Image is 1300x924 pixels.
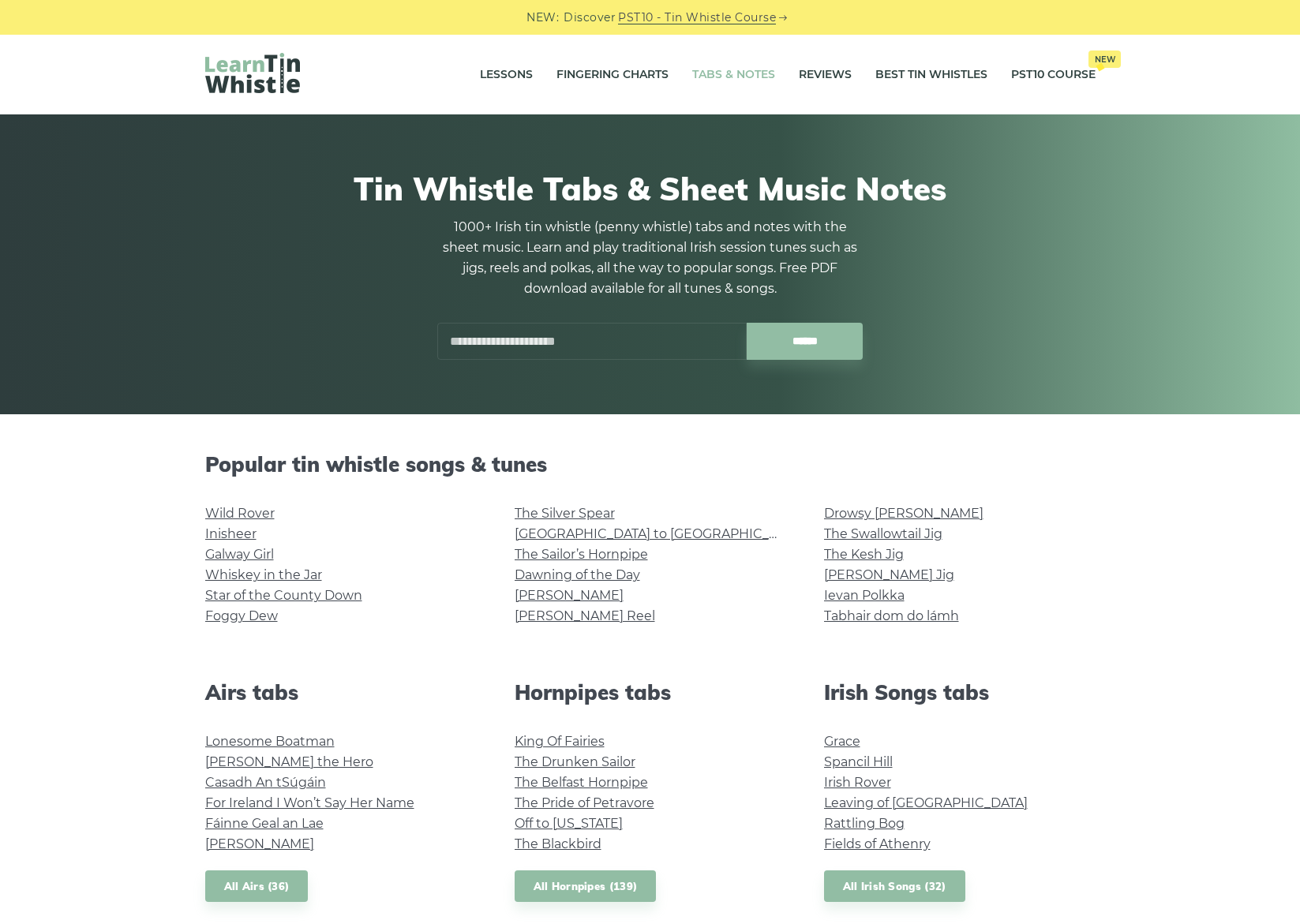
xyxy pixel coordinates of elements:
[205,452,1096,477] h2: Popular tin whistle songs & tunes
[515,567,640,582] a: Dawning of the Day
[515,547,648,562] a: The Sailor’s Hornpipe
[556,55,669,95] a: Fingering Charts
[824,680,1096,705] h2: Irish Songs tabs
[515,680,786,705] h2: Hornpipes tabs
[205,836,314,851] a: [PERSON_NAME]
[515,506,615,521] a: The Silver Spear
[480,55,533,95] a: Lessons
[515,608,655,623] a: [PERSON_NAME] Reel
[205,680,477,705] h2: Airs tabs
[515,870,657,903] a: All Hornpipes (139)
[824,608,959,623] a: Tabhair dom do lámh
[205,170,1096,208] h1: Tin Whistle Tabs & Sheet Music Notes
[799,55,852,95] a: Reviews
[824,795,1028,810] a: Leaving of [GEOGRAPHIC_DATA]
[515,775,648,790] a: The Belfast Hornpipe
[692,55,775,95] a: Tabs & Notes
[205,526,257,541] a: Inisheer
[205,775,326,790] a: Casadh An tSúgáin
[824,816,905,831] a: Rattling Bog
[205,754,373,769] a: [PERSON_NAME] the Hero
[824,588,905,603] a: Ievan Polkka
[205,870,309,903] a: All Airs (36)
[515,754,635,769] a: The Drunken Sailor
[515,526,806,541] a: [GEOGRAPHIC_DATA] to [GEOGRAPHIC_DATA]
[875,55,987,95] a: Best Tin Whistles
[205,608,278,623] a: Foggy Dew
[515,795,654,810] a: The Pride of Petravore
[824,567,954,582] a: [PERSON_NAME] Jig
[205,734,335,749] a: Lonesome Boatman
[205,795,414,810] a: For Ireland I Won’t Say Her Name
[205,506,275,521] a: Wild Rover
[205,53,300,93] img: LearnTinWhistle.com
[205,588,362,603] a: Star of the County Down
[824,836,931,851] a: Fields of Athenry
[1011,55,1096,95] a: PST10 CourseNew
[824,547,904,562] a: The Kesh Jig
[824,775,891,790] a: Irish Rover
[515,734,605,749] a: King Of Fairies
[824,870,965,903] a: All Irish Songs (32)
[515,816,623,831] a: Off to [US_STATE]
[1088,51,1121,68] span: New
[824,506,983,521] a: Drowsy [PERSON_NAME]
[824,734,860,749] a: Grace
[205,567,322,582] a: Whiskey in the Jar
[515,588,624,603] a: [PERSON_NAME]
[437,217,864,299] p: 1000+ Irish tin whistle (penny whistle) tabs and notes with the sheet music. Learn and play tradi...
[205,816,324,831] a: Fáinne Geal an Lae
[824,754,893,769] a: Spancil Hill
[205,547,274,562] a: Galway Girl
[824,526,942,541] a: The Swallowtail Jig
[515,836,601,851] a: The Blackbird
